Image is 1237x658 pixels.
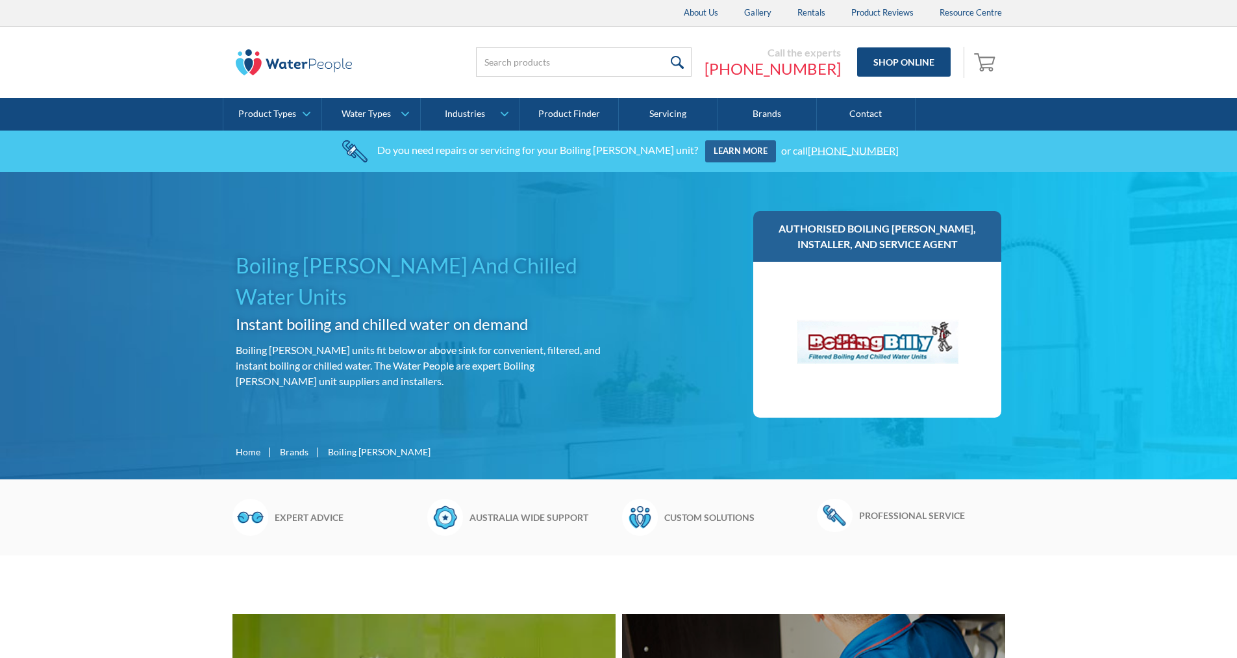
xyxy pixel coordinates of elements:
[857,47,951,77] a: Shop Online
[315,444,321,459] div: |
[427,499,463,535] img: Badge
[280,445,308,459] a: Brands
[469,511,616,524] h6: Australia wide support
[781,144,899,156] div: or call
[236,445,260,459] a: Home
[808,144,899,156] a: [PHONE_NUMBER]
[705,59,841,79] a: [PHONE_NUMBER]
[664,511,810,524] h6: Custom solutions
[817,499,853,531] img: Wrench
[223,98,321,131] a: Product Types
[718,98,816,131] a: Brands
[817,98,916,131] a: Contact
[342,108,391,120] div: Water Types
[236,250,614,312] h1: Boiling [PERSON_NAME] And Chilled Water Units
[619,98,718,131] a: Servicing
[236,49,353,75] img: The Water People
[238,108,296,120] div: Product Types
[520,98,619,131] a: Product Finder
[236,342,614,389] p: Boiling [PERSON_NAME] units fit below or above sink for convenient, filtered, and instant boiling...
[328,445,431,459] div: Boiling [PERSON_NAME]
[322,98,420,131] a: Water Types
[705,46,841,59] div: Call the experts
[421,98,519,131] a: Industries
[859,509,1005,522] h6: Professional service
[476,47,692,77] input: Search products
[267,444,273,459] div: |
[780,275,975,405] img: Boiling billy
[622,499,658,535] img: Waterpeople Symbol
[971,47,1002,78] a: Open empty cart
[377,144,698,156] div: Do you need repairs or servicing for your Boiling [PERSON_NAME] unit?
[974,51,999,72] img: shopping cart
[445,108,485,120] div: Industries
[236,312,614,336] h2: Instant boiling and chilled water on demand
[766,221,989,252] h3: Authorised Boiling [PERSON_NAME], installer, and service agent
[232,499,268,535] img: Glasses
[275,511,421,524] h6: Expert advice
[705,140,776,162] a: Learn more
